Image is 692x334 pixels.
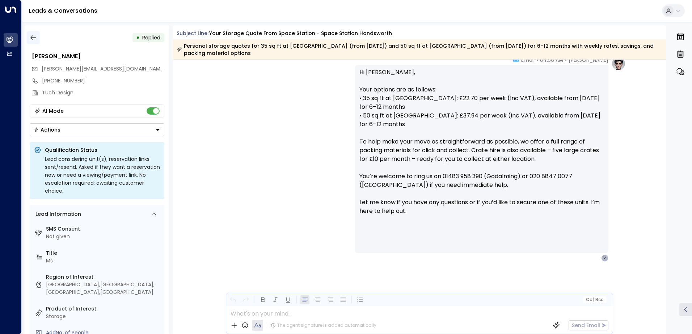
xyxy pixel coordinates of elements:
[46,281,161,296] div: [GEOGRAPHIC_DATA],[GEOGRAPHIC_DATA],[GEOGRAPHIC_DATA],[GEOGRAPHIC_DATA]
[30,123,164,136] button: Actions
[565,56,567,64] span: •
[32,52,164,61] div: [PERSON_NAME]
[29,7,97,15] a: Leads & Conversations
[42,89,164,97] div: Tuch Design
[241,295,250,304] button: Redo
[46,225,161,233] label: SMS Consent
[46,249,161,257] label: Title
[359,68,604,224] p: Hi [PERSON_NAME], Your options are as follows: • 35 sq ft at [GEOGRAPHIC_DATA]: £22.70 per week (...
[177,42,662,57] div: Personal storage quotes for 35 sq ft at [GEOGRAPHIC_DATA] (from [DATE]) and 50 sq ft at [GEOGRAPH...
[42,107,64,115] div: AI Mode
[611,56,626,71] img: profile-logo.png
[271,322,376,329] div: The agent signature is added automatically
[177,30,208,37] span: Subject Line:
[45,155,160,195] div: Lead considering unit(s); reservation links sent/resend. Asked if they want a reservation now or ...
[536,56,538,64] span: •
[46,233,161,240] div: Not given
[46,313,161,320] div: Storage
[42,77,164,85] div: [PHONE_NUMBER]
[601,254,608,262] div: V
[45,146,160,154] p: Qualification Status
[34,127,60,133] div: Actions
[583,296,606,303] button: Cc|Bcc
[42,65,165,72] span: [PERSON_NAME][EMAIL_ADDRESS][DOMAIN_NAME]
[33,210,81,218] div: Lead Information
[46,273,161,281] label: Region of Interest
[540,56,563,64] span: 04:56 AM
[46,257,161,265] div: Ms
[593,297,594,302] span: |
[228,295,237,304] button: Undo
[30,123,164,136] div: Button group with a nested menu
[46,305,161,313] label: Product of Interest
[521,56,535,64] span: Email
[142,34,160,41] span: Replied
[209,30,392,37] div: Your storage quote from Space Station - Space Station Handsworth
[569,56,608,64] span: [PERSON_NAME]
[136,31,140,44] div: •
[42,65,164,73] span: vicki@tuchdesign.com
[586,297,603,302] span: Cc Bcc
